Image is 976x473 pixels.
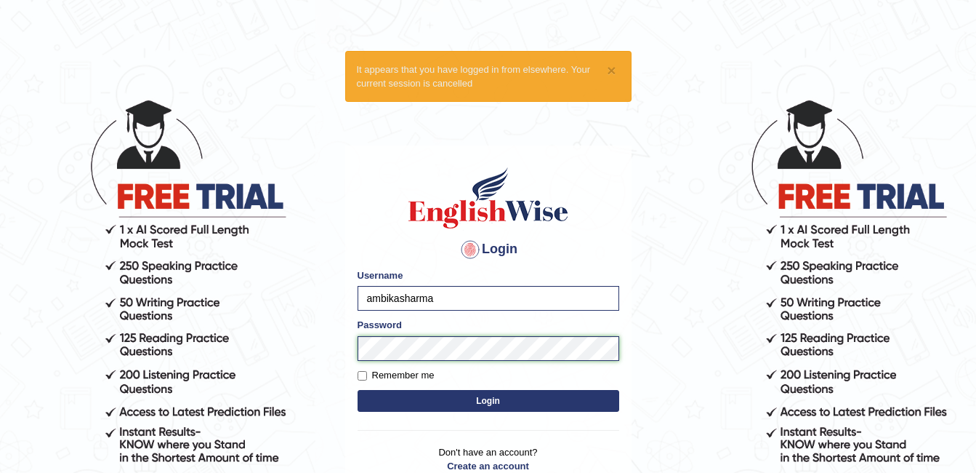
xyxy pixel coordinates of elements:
button: × [607,63,616,78]
img: Logo of English Wise sign in for intelligent practice with AI [406,165,571,231]
button: Login [358,390,619,412]
a: Create an account [358,459,619,473]
label: Remember me [358,368,435,383]
label: Password [358,318,402,332]
h4: Login [358,238,619,261]
input: Remember me [358,371,367,381]
label: Username [358,269,403,282]
div: It appears that you have logged in from elsewhere. Your current session is cancelled [345,51,632,102]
